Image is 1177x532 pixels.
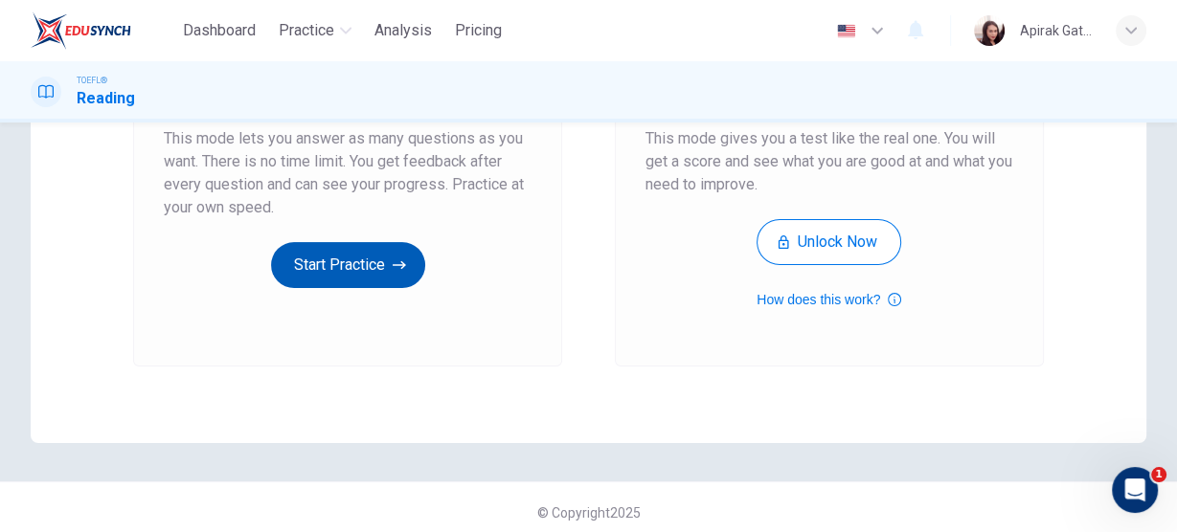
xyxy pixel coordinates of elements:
[31,11,175,50] a: EduSynch logo
[271,242,425,288] button: Start Practice
[77,74,107,87] span: TOEFL®
[455,19,502,42] span: Pricing
[271,13,359,48] button: Practice
[183,19,256,42] span: Dashboard
[374,19,432,42] span: Analysis
[834,24,858,38] img: en
[537,505,641,521] span: © Copyright 2025
[1020,19,1093,42] div: Apirak Gate-im
[279,19,334,42] span: Practice
[757,219,901,265] button: Unlock Now
[1151,467,1166,482] span: 1
[757,288,901,311] button: How does this work?
[974,15,1005,46] img: Profile picture
[367,13,440,48] button: Analysis
[645,127,1013,196] span: This mode gives you a test like the real one. You will get a score and see what you are good at a...
[447,13,509,48] button: Pricing
[77,87,135,110] h1: Reading
[1112,467,1158,513] iframe: Intercom live chat
[164,127,532,219] span: This mode lets you answer as many questions as you want. There is no time limit. You get feedback...
[175,13,263,48] button: Dashboard
[31,11,131,50] img: EduSynch logo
